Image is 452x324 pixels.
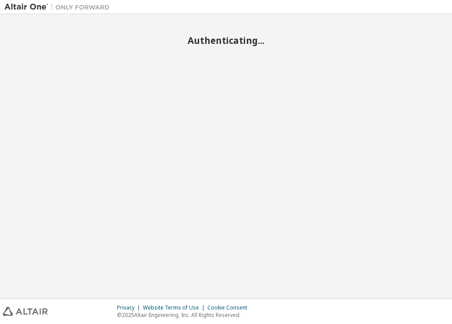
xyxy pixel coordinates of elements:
[117,311,253,319] p: © 2025 Altair Engineering, Inc. All Rights Reserved.
[117,304,143,311] div: Privacy
[3,307,48,316] img: altair_logo.svg
[143,304,207,311] div: Website Terms of Use
[4,3,114,11] img: Altair One
[207,304,253,311] div: Cookie Consent
[4,35,448,46] h2: Authenticating...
